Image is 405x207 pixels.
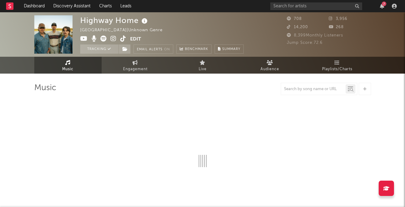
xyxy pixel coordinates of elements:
input: Search by song name or URL [281,87,346,92]
button: Edit [130,36,141,43]
button: Summary [215,44,244,54]
span: Benchmark [185,46,208,53]
div: Highway Home [80,15,149,25]
button: 7 [380,4,384,9]
span: 3,956 [329,17,347,21]
span: Summary [222,48,240,51]
a: Engagement [102,57,169,74]
span: Jump Score: 72.6 [287,41,323,45]
a: Playlists/Charts [304,57,371,74]
button: Email AlertsOn [133,44,173,54]
span: 8,399 Monthly Listeners [287,33,343,37]
a: Benchmark [176,44,212,54]
span: Music [62,66,73,73]
div: [GEOGRAPHIC_DATA] | Unknown Genre [80,27,170,34]
span: Playlists/Charts [322,66,352,73]
em: On [164,48,170,51]
span: 14,200 [287,25,308,29]
div: 7 [382,2,386,6]
a: Audience [236,57,304,74]
span: Engagement [123,66,148,73]
a: Music [34,57,102,74]
span: 268 [329,25,344,29]
button: Tracking [80,44,118,54]
span: Audience [261,66,279,73]
span: Live [199,66,207,73]
a: Live [169,57,236,74]
input: Search for artists [270,2,362,10]
span: 708 [287,17,302,21]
